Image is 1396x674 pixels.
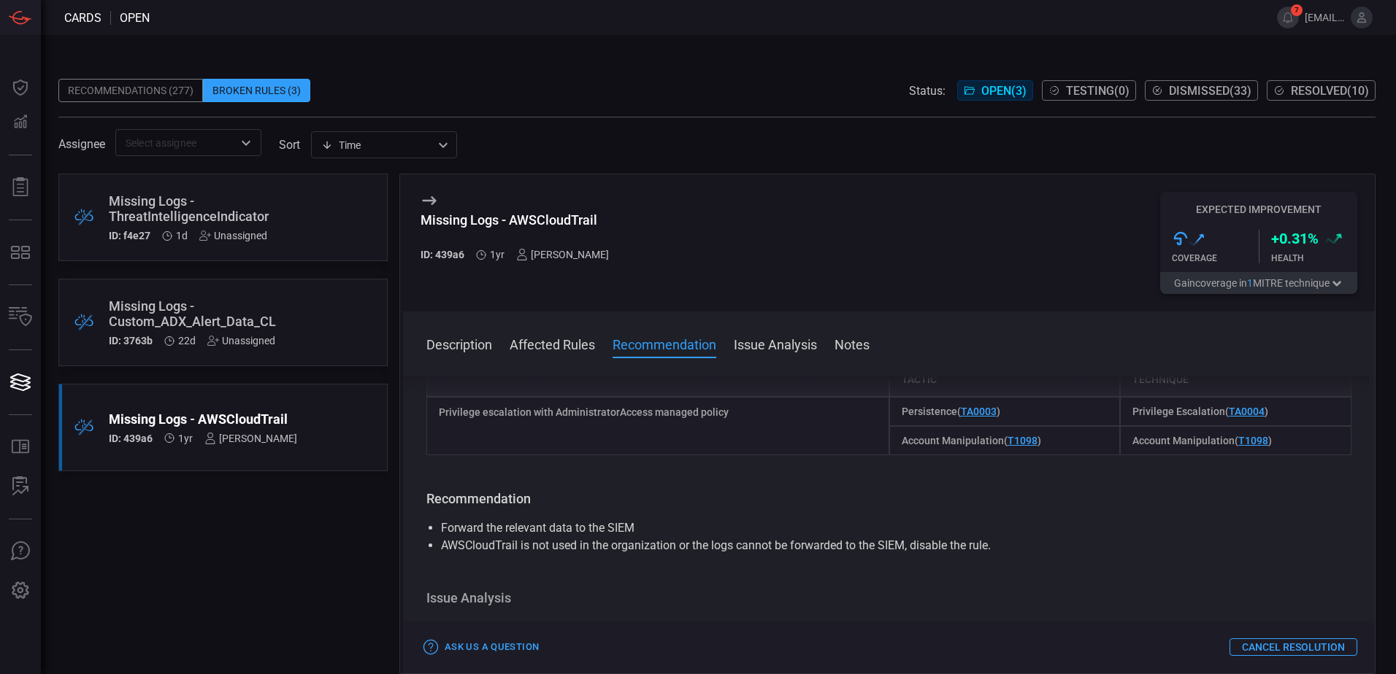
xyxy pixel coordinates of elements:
[510,335,595,352] button: Affected Rules
[1172,253,1259,263] div: Coverage
[902,406,1000,417] span: Persistence ( )
[441,519,1337,537] li: Forward the relevant data to the SIEM
[1066,84,1130,98] span: Testing ( 0 )
[1267,80,1376,101] button: Resolved(10)
[421,636,542,659] button: Ask Us a Question
[1277,7,1299,28] button: 7
[3,573,38,608] button: Preferences
[3,70,38,105] button: Dashboard
[902,435,1041,446] span: Account Manipulation ( )
[426,397,889,455] div: Privilege escalation with AdministratorAccess managed policy
[1247,277,1253,289] span: 1
[421,212,621,228] div: Missing Logs - AWSCloudTrail
[1160,204,1357,215] h5: Expected Improvement
[613,335,716,352] button: Recommendation
[3,469,38,504] button: ALERT ANALYSIS
[178,335,196,346] span: Aug 19, 2025 12:26 PM
[1238,435,1268,446] a: T1098
[516,249,609,260] div: [PERSON_NAME]
[58,79,203,102] div: Recommendations (277)
[109,411,297,427] div: Missing Logs - AWSCloudTrail
[909,84,946,98] span: Status:
[1132,406,1268,417] span: Privilege Escalation ( )
[176,230,188,241] span: Sep 09, 2025 6:26 AM
[109,230,150,241] h5: ID: f4e27
[109,335,153,346] h5: ID: 3763b
[426,490,1351,508] h3: Recommendation
[981,84,1027,98] span: Open ( 3 )
[120,11,150,25] span: open
[1008,435,1038,446] a: T1098
[3,430,38,465] button: Rule Catalog
[1271,230,1319,247] h3: + 0.31 %
[3,235,38,270] button: MITRE - Detection Posture
[1305,12,1345,23] span: [EMAIL_ADDRESS][DOMAIN_NAME]
[3,170,38,205] button: Reports
[426,589,1351,636] div: N/A
[490,249,505,260] span: Sep 05, 2024 10:30 AM
[321,138,434,152] div: Time
[426,589,1351,607] h3: Issue Analysis
[1160,272,1357,294] button: Gaincoverage in1MITRE technique
[1132,435,1272,446] span: Account Manipulation ( )
[109,193,282,224] div: Missing Logs - ThreatIntelligenceIndicator
[178,433,193,444] span: Sep 05, 2024 10:30 AM
[426,335,492,352] button: Description
[1145,80,1258,101] button: Dismissed(33)
[3,534,38,569] button: Ask Us A Question
[58,137,105,151] span: Assignee
[1230,638,1357,656] button: Cancel Resolution
[1229,406,1265,417] a: TA0004
[207,335,275,346] div: Unassigned
[204,433,297,444] div: [PERSON_NAME]
[120,133,233,152] input: Select assignee
[835,335,870,352] button: Notes
[3,300,38,335] button: Inventory
[3,365,38,400] button: Cards
[957,80,1033,101] button: Open(3)
[64,11,101,25] span: Cards
[236,133,256,153] button: Open
[1042,80,1136,101] button: Testing(0)
[109,298,282,329] div: Missing Logs - Custom_ADX_Alert_Data_CL
[279,138,300,152] label: sort
[3,105,38,140] button: Detections
[1169,84,1251,98] span: Dismissed ( 33 )
[1291,4,1303,16] span: 7
[961,406,997,417] a: TA0003
[421,249,464,260] h5: ID: 439a6
[734,335,817,352] button: Issue Analysis
[109,433,153,444] h5: ID: 439a6
[203,79,310,102] div: Broken Rules (3)
[1271,253,1358,263] div: Health
[199,230,267,241] div: Unassigned
[441,537,1337,554] li: AWSCloudTrail is not used in the organization or the logs cannot be forwarded to the SIEM, disabl...
[1291,84,1369,98] span: Resolved ( 10 )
